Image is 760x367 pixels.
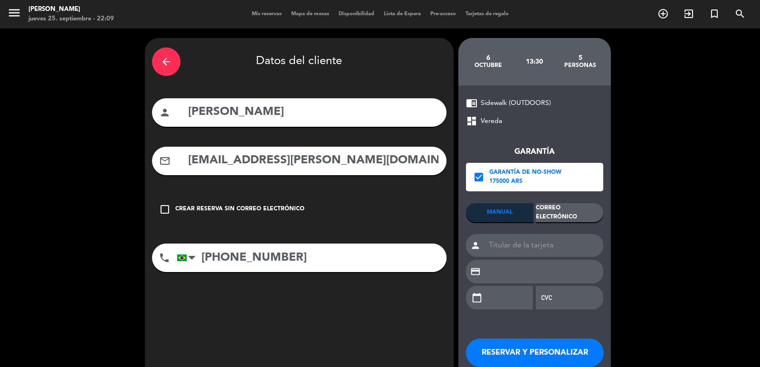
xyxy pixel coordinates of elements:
i: person [470,240,481,251]
span: Vereda [481,116,502,127]
span: Lista de Espera [379,11,426,17]
span: Mapa de mesas [286,11,334,17]
div: 5 [557,54,603,62]
i: menu [7,6,21,20]
span: Mis reservas [247,11,286,17]
i: add_circle_outline [657,8,669,19]
div: jueves 25. septiembre - 22:09 [28,14,114,24]
input: Nombre del cliente [187,103,439,122]
i: search [734,8,746,19]
div: 13:30 [511,45,557,78]
i: calendar_today [472,292,482,303]
i: check_box [473,171,484,183]
i: credit_card [470,266,481,277]
i: check_box_outline_blank [159,204,171,215]
input: Email del cliente [187,151,439,170]
div: 175000 ARS [489,177,561,187]
i: turned_in_not [709,8,720,19]
span: Disponibilidad [334,11,379,17]
button: menu [7,6,21,23]
div: Garantía de no-show [489,168,561,178]
div: 6 [465,54,512,62]
div: Datos del cliente [152,45,446,78]
button: RESERVAR Y PERSONALIZAR [466,339,604,367]
input: Titular de la tarjeta [485,234,603,257]
iframe: Secure payment input frame [494,286,528,309]
div: Garantía [466,146,603,158]
div: Brazil (Brasil): +55 [177,244,199,272]
i: exit_to_app [683,8,694,19]
span: Sidewalk (OUTDOORS) [481,98,551,109]
div: MANUAL [466,203,533,222]
div: Correo Electrónico [536,203,603,222]
div: Crear reserva sin correo electrónico [175,205,304,214]
div: [PERSON_NAME] [28,5,114,14]
i: person [159,107,171,118]
span: dashboard [466,115,477,127]
span: Tarjetas de regalo [461,11,513,17]
iframe: Secure payment input frame [563,286,598,309]
span: Pre-acceso [426,11,461,17]
iframe: Secure payment input frame [490,260,598,283]
i: mail_outline [159,155,171,167]
div: personas [557,62,603,69]
input: Número de teléfono... [177,244,446,272]
span: chrome_reader_mode [466,97,477,109]
i: phone [159,252,170,263]
div: octubre [465,62,512,69]
i: arrow_back [161,56,172,67]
